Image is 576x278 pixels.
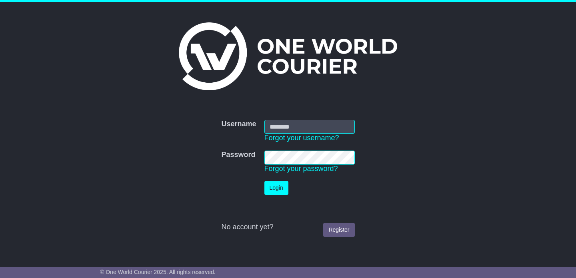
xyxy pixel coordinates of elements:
label: Username [221,120,256,129]
a: Forgot your password? [264,165,338,173]
button: Login [264,181,288,195]
span: © One World Courier 2025. All rights reserved. [100,269,216,275]
a: Register [323,223,354,237]
label: Password [221,151,255,159]
a: Forgot your username? [264,134,339,142]
img: One World [179,22,397,90]
div: No account yet? [221,223,354,232]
